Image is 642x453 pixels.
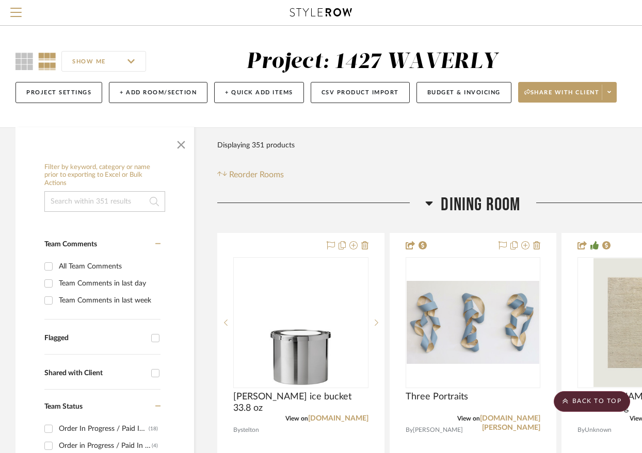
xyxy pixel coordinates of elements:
[59,421,149,437] div: Order In Progress / Paid In Full w/ Freight, No Balance due
[109,82,207,103] button: + Add Room/Section
[149,421,158,437] div: (18)
[407,281,540,364] img: Three Portraits
[251,258,350,387] img: Arne Jacobsen ice bucket 33.8 oz
[308,415,368,422] a: [DOMAIN_NAME]
[44,334,146,343] div: Flagged
[171,132,191,153] button: Close
[524,89,600,104] span: Share with client
[217,169,284,181] button: Reorder Rooms
[413,425,463,435] span: [PERSON_NAME]
[457,415,480,422] span: View on
[44,163,165,188] h6: Filter by keyword, category or name prior to exporting to Excel or Bulk Actions
[406,391,468,402] span: Three Portraits
[406,258,540,388] div: 0
[311,82,410,103] button: CSV Product Import
[44,241,97,248] span: Team Comments
[44,403,83,410] span: Team Status
[246,51,497,73] div: Project: 1427 WAVERLY
[59,258,158,275] div: All Team Comments
[233,425,240,435] span: By
[554,391,630,412] scroll-to-top-button: BACK TO TOP
[577,425,585,435] span: By
[44,191,165,212] input: Search within 351 results
[416,82,511,103] button: Budget & Invoicing
[214,82,304,103] button: + Quick Add Items
[285,415,308,422] span: View on
[229,169,284,181] span: Reorder Rooms
[441,194,520,216] span: Dining Room
[233,391,368,414] span: [PERSON_NAME] ice bucket 33.8 oz
[240,425,259,435] span: stelton
[44,369,146,378] div: Shared with Client
[217,135,295,156] div: Displaying 351 products
[480,415,540,431] a: [DOMAIN_NAME][PERSON_NAME]
[406,425,413,435] span: By
[585,425,612,435] span: Unknown
[59,275,158,292] div: Team Comments in last day
[518,82,617,103] button: Share with client
[15,82,102,103] button: Project Settings
[59,292,158,309] div: Team Comments in last week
